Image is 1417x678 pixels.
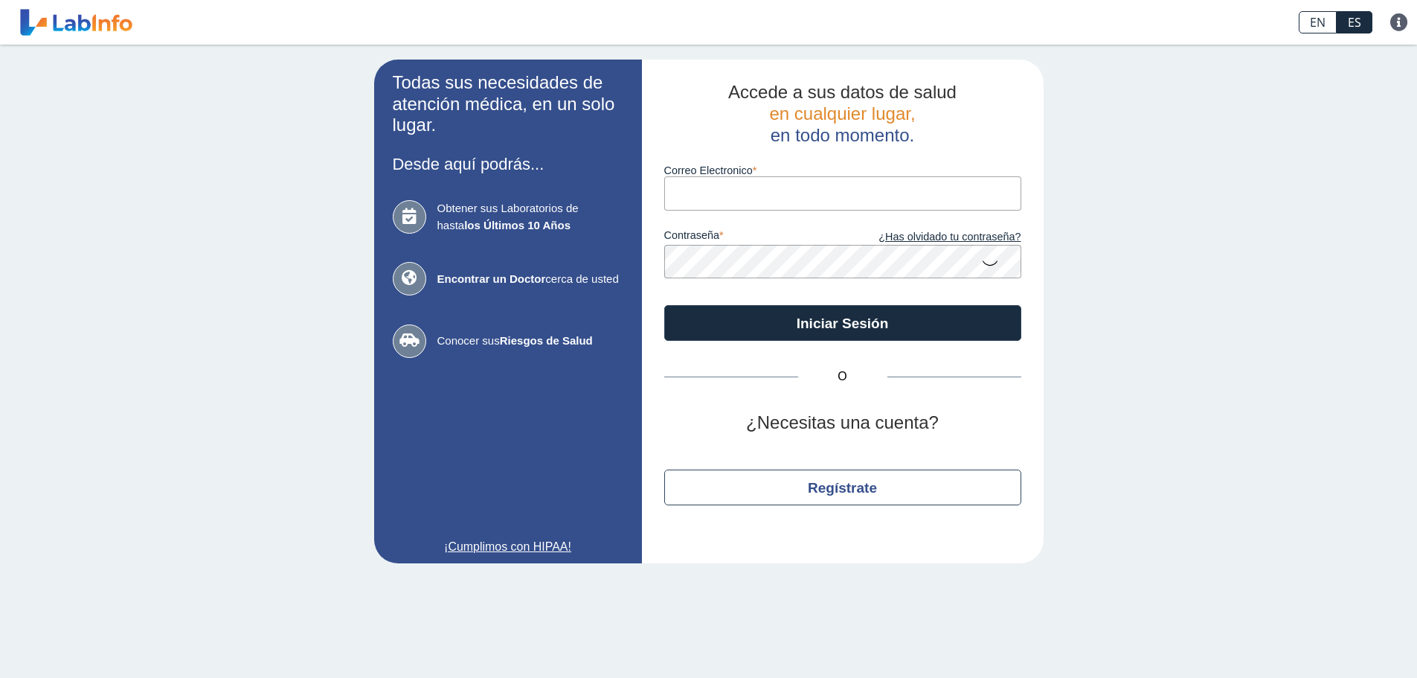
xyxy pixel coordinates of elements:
b: Encontrar un Doctor [437,272,546,285]
a: ES [1337,11,1372,33]
span: Conocer sus [437,333,623,350]
a: EN [1299,11,1337,33]
a: ¿Has olvidado tu contraseña? [843,229,1021,246]
b: Riesgos de Salud [500,334,593,347]
label: Correo Electronico [664,164,1021,176]
h3: Desde aquí podrás... [393,155,623,173]
span: en todo momento. [771,125,914,145]
h2: Todas sus necesidades de atención médica, en un solo lugar. [393,72,623,136]
button: Iniciar Sesión [664,305,1021,341]
button: Regístrate [664,470,1021,505]
span: O [798,368,887,386]
span: Obtener sus Laboratorios de hasta [437,200,623,234]
b: los Últimos 10 Años [464,219,571,231]
label: contraseña [664,229,843,246]
span: cerca de usted [437,271,623,288]
span: Accede a sus datos de salud [728,82,957,102]
span: en cualquier lugar, [769,103,915,124]
h2: ¿Necesitas una cuenta? [664,412,1021,434]
a: ¡Cumplimos con HIPAA! [393,538,623,556]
